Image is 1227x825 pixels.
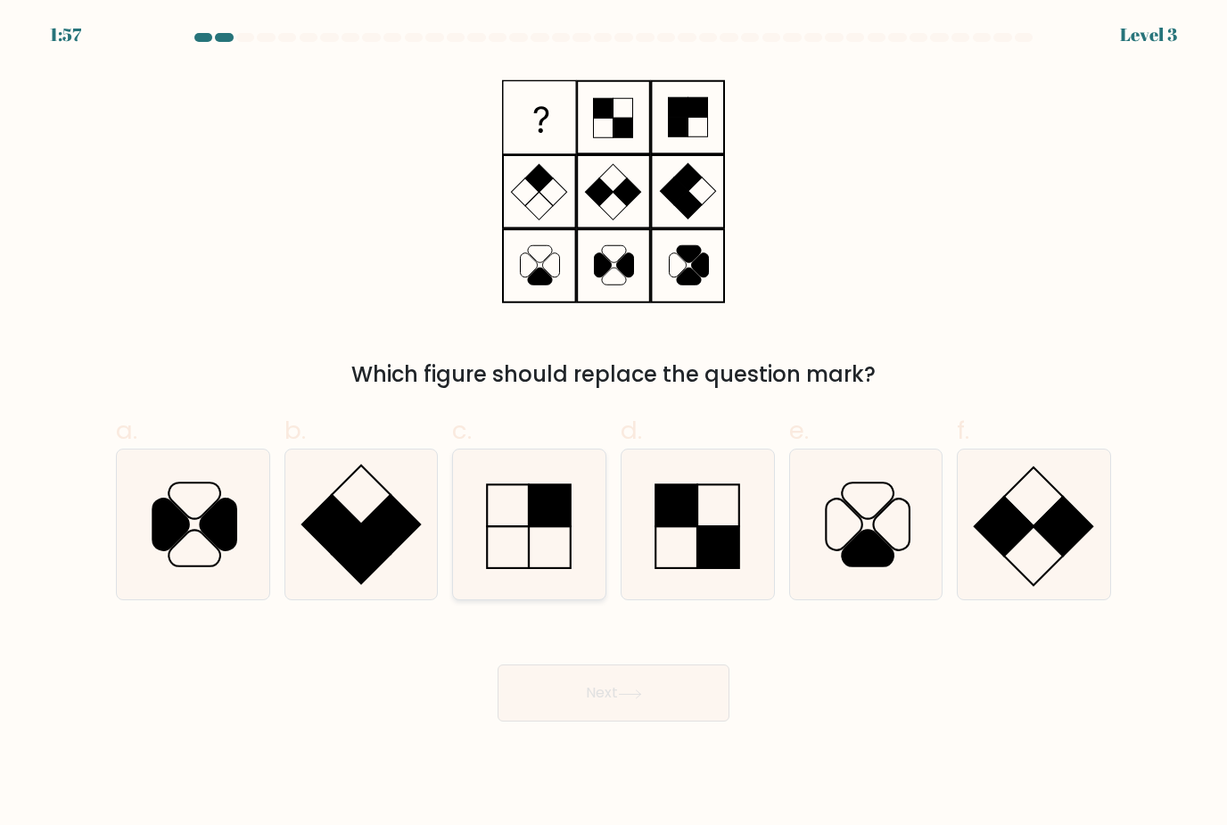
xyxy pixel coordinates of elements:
div: Which figure should replace the question mark? [127,359,1100,391]
span: b. [284,413,306,448]
div: Level 3 [1120,21,1177,48]
span: c. [452,413,472,448]
span: d. [621,413,642,448]
span: a. [116,413,137,448]
span: e. [789,413,809,448]
div: 1:57 [50,21,81,48]
button: Next [498,664,729,722]
span: f. [957,413,969,448]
